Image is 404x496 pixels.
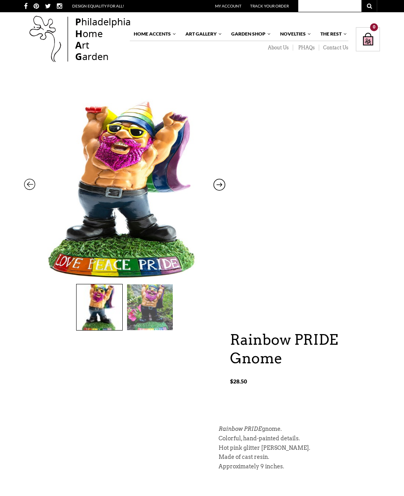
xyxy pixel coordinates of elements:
[219,425,368,434] p: gnome.
[215,4,241,8] a: My Account
[219,453,368,462] p: Made of cast resin.
[230,378,233,385] span: $
[370,23,378,31] div: 0
[263,45,293,51] a: About Us
[219,462,368,472] p: Approximately 9 inches.
[230,378,247,385] bdi: 28.50
[227,27,271,41] a: Garden Shop
[181,27,223,41] a: Art Gallery
[319,45,348,51] a: Contact Us
[276,27,312,41] a: Novelties
[250,4,289,8] a: Track Your Order
[293,45,319,51] a: PHAQs
[230,331,380,368] h1: Rainbow PRIDE Gnome
[219,443,368,453] p: Hot pink glitter [PERSON_NAME].
[130,27,177,41] a: Home Accents
[219,426,262,432] em: Rainbow PRIDE
[316,27,348,41] a: The Rest
[219,434,368,443] p: Colorful, hand-painted details.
